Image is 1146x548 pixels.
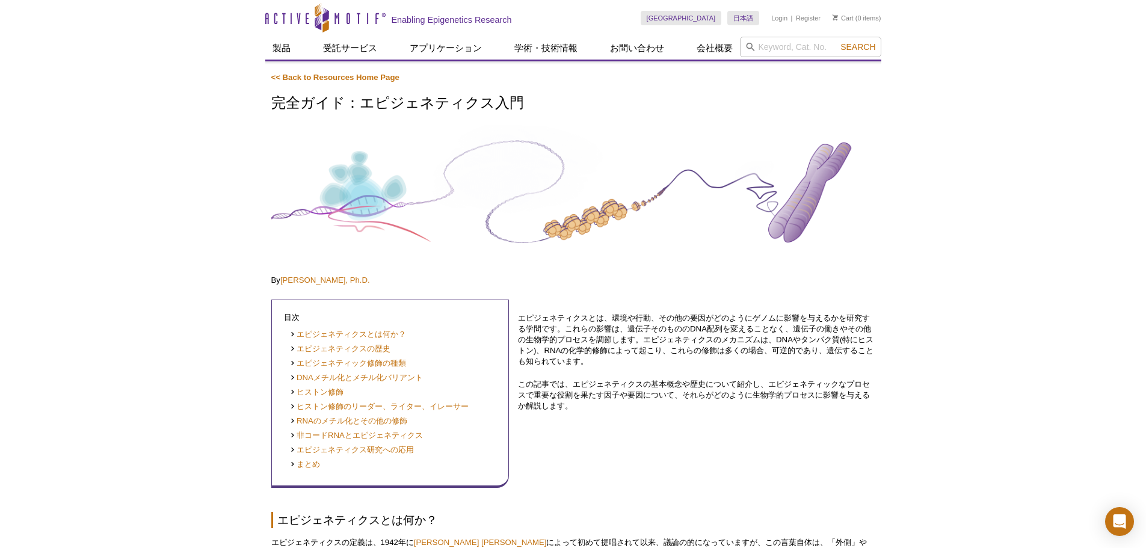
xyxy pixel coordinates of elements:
a: [PERSON_NAME] [PERSON_NAME] [414,538,547,547]
a: 受託サービス [316,37,384,60]
a: アプリケーション [402,37,489,60]
a: エピジェネティクスの歴史 [290,343,391,355]
a: Cart [833,14,854,22]
a: 製品 [265,37,298,60]
li: | [791,11,793,25]
a: ヒストン修飾のリーダー、ライター、イレーサー [290,401,469,413]
a: RNAのメチル化とその他の修飾 [290,416,407,427]
h2: Enabling Epigenetics Research [392,14,512,25]
a: 学術・技術情報 [507,37,585,60]
a: [PERSON_NAME], Ph.D. [280,276,370,285]
a: ヒストン修飾 [290,387,344,398]
p: By [271,275,875,286]
img: Complete Guide to Understanding Epigenetics [271,125,875,260]
a: エピジェネティクスとは何か？ [290,329,407,340]
p: 目次 [284,312,497,323]
li: (0 items) [833,11,881,25]
p: エピジェネティクスとは、環境や行動、その他の要因がどのようにゲノムに影響を与えるかを研究する学問です。これらの影響は、遺伝子そのもののDNA配列を変えることなく、遺伝子の働きやその他の生物学的プ... [518,313,875,367]
p: この記事では、エピジェネティクスの基本概念や歴史について紹介し、エピジェネティックなプロセスで重要な役割を果たす因子や要因について、それらがどのように生物学的プロセスに影響を与えるか解説します。 [518,379,875,411]
img: Your Cart [833,14,838,20]
h1: 完全ガイド：エピジェネティクス入門 [271,95,875,112]
a: まとめ [290,459,321,470]
div: Open Intercom Messenger [1105,507,1134,536]
a: Register [796,14,821,22]
a: 日本語 [727,11,759,25]
a: お問い合わせ [603,37,671,60]
input: Keyword, Cat. No. [740,37,881,57]
a: 会社概要 [689,37,740,60]
span: Search [840,42,875,52]
h2: エピジェネティクスとは何か？ [271,512,875,528]
a: エピジェネティック修飾の種類 [290,358,407,369]
a: Login [771,14,787,22]
a: [GEOGRAPHIC_DATA] [641,11,722,25]
a: 非コードRNAとエピジェネティクス [290,430,423,442]
a: DNAメチル化とメチル化バリアント [290,372,423,384]
button: Search [837,42,879,52]
a: << Back to Resources Home Page [271,73,399,82]
a: エピジェネティクス研究への応用 [290,445,414,456]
